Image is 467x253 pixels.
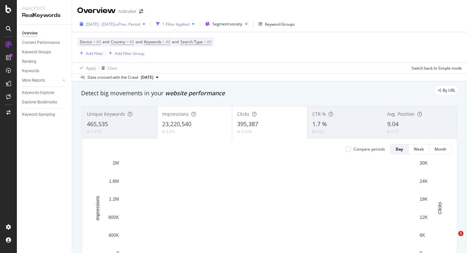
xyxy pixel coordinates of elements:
[109,179,119,184] text: 1.6M
[118,8,137,15] div: nobroker
[212,21,242,27] span: Segment: society
[387,111,415,117] span: Avg. Position
[22,5,66,12] div: Analytics
[353,146,385,152] div: Compare periods
[77,19,148,29] button: [DATE] - [DATE]vsPrev. Period
[203,19,250,29] button: Segment:society
[22,49,67,56] a: Keyword Groups
[22,99,57,106] div: Explorer Bookmarks
[207,37,211,47] span: All
[162,131,165,133] img: Equal
[77,5,116,16] div: Overview
[22,30,67,37] a: Overview
[22,49,51,56] div: Keyword Groups
[80,39,92,45] span: Device
[256,19,297,29] button: Keyword Groups
[108,215,119,220] text: 800K
[237,120,258,128] span: 395,387
[22,89,67,96] a: Keywords Explorer
[86,65,96,71] div: Apply
[106,49,144,57] button: Add Filter Group
[86,51,103,56] div: Add Filter
[22,12,66,19] div: RealKeywords
[172,39,179,45] span: and
[265,21,295,27] div: Keyword Groups
[22,111,67,118] a: Keyword Sampling
[22,58,36,65] div: Ranking
[391,129,399,134] div: 0.37
[22,39,60,46] div: Content Performance
[435,86,458,95] div: legacy label
[87,120,108,128] span: 465,535
[316,129,324,134] div: 0.02
[162,39,165,45] span: =
[77,63,96,73] button: Apply
[387,120,399,128] span: 9.04
[409,63,462,73] button: Switch back to Simple mode
[437,202,442,214] text: Clicks
[88,74,138,80] div: Data crossed with the Crawl
[102,39,109,45] span: and
[141,74,153,80] span: 2025 Sep. 1st
[162,111,189,117] span: Impressions
[241,129,252,134] div: 3.93%
[312,120,327,128] span: 1.7 %
[429,144,452,154] button: Month
[162,21,189,27] div: 1 Filter Applied
[115,51,144,56] div: Add Filter Group
[96,37,101,47] span: All
[312,131,315,133] img: Equal
[414,146,424,152] div: Week
[162,120,191,128] span: 23,220,540
[22,99,67,106] a: Explorer Bookmarks
[114,21,140,27] span: vs Prev. Period
[166,37,170,47] span: All
[126,39,128,45] span: =
[312,111,326,117] span: CTR %
[387,131,390,133] img: Equal
[95,196,100,220] text: Impressions
[87,111,125,117] span: Unique Keywords
[420,160,428,166] text: 30K
[237,111,249,117] span: Clicks
[99,63,117,73] button: Clear
[420,196,428,202] text: 18K
[93,39,95,45] span: =
[109,196,119,202] text: 1.2M
[22,89,54,96] div: Keywords Explorer
[409,144,429,154] button: Week
[420,233,425,238] text: 6K
[458,231,463,236] span: 1
[22,39,67,46] a: Content Performance
[166,129,175,134] div: 2.6%
[22,68,39,74] div: Keywords
[443,88,455,92] span: By URL
[22,77,45,84] div: More Reports
[139,9,143,14] div: arrow-right-arrow-left
[87,131,90,133] img: Equal
[435,146,446,152] div: Month
[420,179,428,184] text: 24K
[86,21,114,27] span: [DATE] - [DATE]
[136,39,142,45] span: and
[91,129,102,134] div: 2.01%
[180,39,203,45] span: Search Type
[22,111,55,118] div: Keyword Sampling
[138,73,161,81] button: [DATE]
[108,233,119,238] text: 400K
[390,144,409,154] button: Day
[153,19,197,29] button: 1 Filter Applied
[113,160,119,166] text: 2M
[111,39,125,45] span: Country
[144,39,162,45] span: Keywords
[129,37,134,47] span: All
[22,68,67,74] a: Keywords
[237,131,240,133] img: Equal
[412,65,462,71] div: Switch back to Simple mode
[445,231,461,246] iframe: Intercom live chat
[22,30,38,37] div: Overview
[22,77,61,84] a: More Reports
[108,65,117,71] div: Clear
[22,58,67,65] a: Ranking
[77,49,103,57] button: Add Filter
